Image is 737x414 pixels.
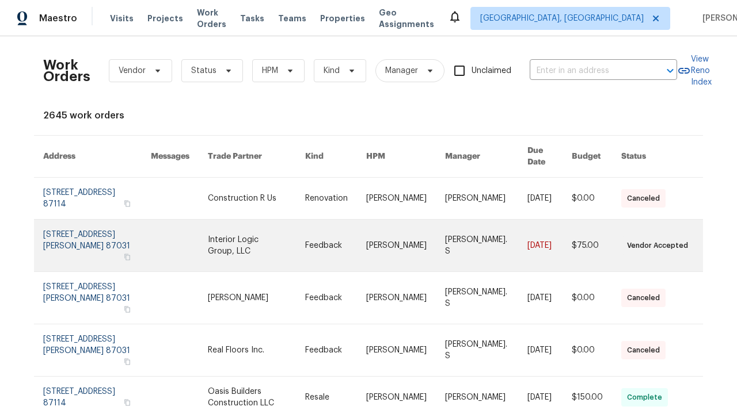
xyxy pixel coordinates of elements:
[324,65,340,76] span: Kind
[43,110,694,121] div: 2645 work orders
[296,324,357,377] td: Feedback
[262,65,278,76] span: HPM
[43,59,90,82] h2: Work Orders
[379,7,434,30] span: Geo Assignments
[296,178,357,220] td: Renovation
[296,220,357,272] td: Feedback
[320,13,365,24] span: Properties
[199,178,296,220] td: Construction R Us
[436,178,518,220] td: [PERSON_NAME]
[122,356,132,367] button: Copy Address
[278,13,306,24] span: Teams
[563,136,612,178] th: Budget
[357,178,436,220] td: [PERSON_NAME]
[612,136,703,178] th: Status
[240,14,264,22] span: Tasks
[199,220,296,272] td: Interior Logic Group, LLC
[122,198,132,209] button: Copy Address
[436,272,518,324] td: [PERSON_NAME]. S
[677,53,712,88] a: View Reno Index
[199,272,296,324] td: [PERSON_NAME]
[357,220,436,272] td: [PERSON_NAME]
[197,7,226,30] span: Work Orders
[199,324,296,377] td: Real Floors Inc.
[122,252,132,262] button: Copy Address
[122,397,132,408] button: Copy Address
[436,136,518,178] th: Manager
[110,13,134,24] span: Visits
[530,62,645,80] input: Enter in an address
[39,13,77,24] span: Maestro
[122,304,132,315] button: Copy Address
[191,65,216,76] span: Status
[385,65,418,76] span: Manager
[147,13,183,24] span: Projects
[199,136,296,178] th: Trade Partner
[119,65,146,76] span: Vendor
[472,65,511,77] span: Unclaimed
[662,63,678,79] button: Open
[357,324,436,377] td: [PERSON_NAME]
[357,272,436,324] td: [PERSON_NAME]
[296,136,357,178] th: Kind
[357,136,436,178] th: HPM
[518,136,563,178] th: Due Date
[34,136,142,178] th: Address
[296,272,357,324] td: Feedback
[142,136,199,178] th: Messages
[436,324,518,377] td: [PERSON_NAME]. S
[436,220,518,272] td: [PERSON_NAME]. S
[480,13,644,24] span: [GEOGRAPHIC_DATA], [GEOGRAPHIC_DATA]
